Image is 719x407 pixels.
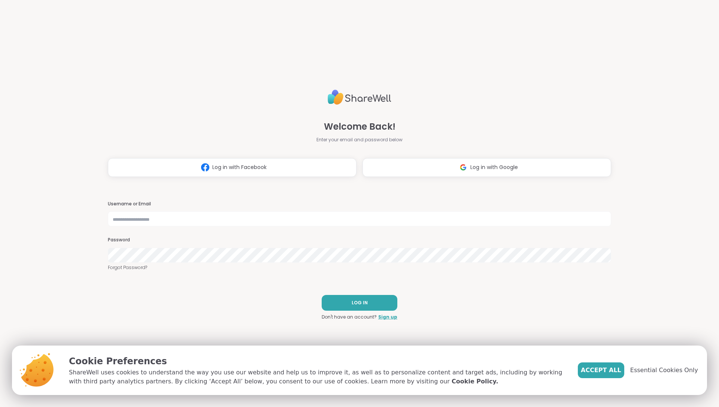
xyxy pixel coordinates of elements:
[322,314,377,320] span: Don't have an account?
[324,120,395,133] span: Welcome Back!
[456,160,470,174] img: ShareWell Logomark
[470,163,518,171] span: Log in with Google
[69,368,566,386] p: ShareWell uses cookies to understand the way you use our website and help us to improve it, as we...
[108,158,357,177] button: Log in with Facebook
[69,355,566,368] p: Cookie Preferences
[212,163,267,171] span: Log in with Facebook
[108,237,611,243] h3: Password
[581,366,621,375] span: Accept All
[108,264,611,271] a: Forgot Password?
[108,201,611,207] h3: Username or Email
[328,87,391,108] img: ShareWell Logo
[316,136,403,143] span: Enter your email and password below
[630,366,698,375] span: Essential Cookies Only
[452,377,498,386] a: Cookie Policy.
[362,158,611,177] button: Log in with Google
[322,295,397,311] button: LOG IN
[352,299,368,306] span: LOG IN
[578,362,624,378] button: Accept All
[198,160,212,174] img: ShareWell Logomark
[378,314,397,320] a: Sign up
